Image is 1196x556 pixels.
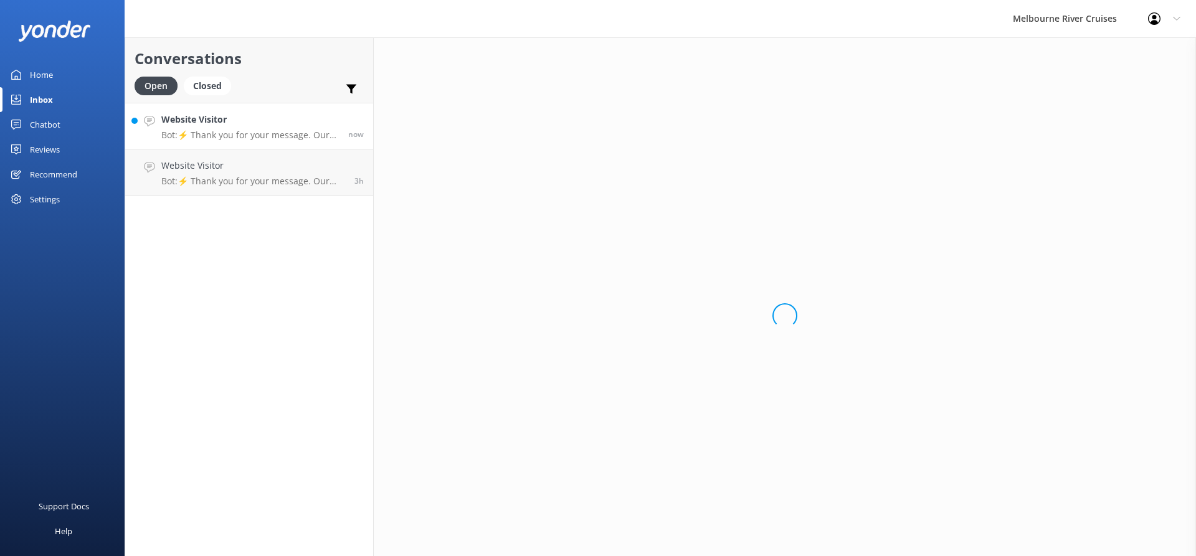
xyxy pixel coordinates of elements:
div: Closed [184,77,231,95]
div: Recommend [30,162,77,187]
span: 02:11pm 12-Aug-2025 (UTC +10:00) Australia/Sydney [348,129,364,139]
div: Inbox [30,87,53,112]
p: Bot: ⚡ Thank you for your message. Our office hours are Mon - Fri 9.30am - 5pm. We'll get back to... [161,176,345,187]
div: Help [55,519,72,544]
a: Closed [184,78,237,92]
div: Reviews [30,137,60,162]
div: Settings [30,187,60,212]
img: yonder-white-logo.png [19,21,90,41]
p: Bot: ⚡ Thank you for your message. Our office hours are Mon - Fri 9.30am - 5pm. We'll get back to... [161,130,339,141]
h4: Website Visitor [161,159,345,172]
span: 10:48am 12-Aug-2025 (UTC +10:00) Australia/Sydney [354,176,364,186]
a: Website VisitorBot:⚡ Thank you for your message. Our office hours are Mon - Fri 9.30am - 5pm. We'... [125,103,373,149]
a: Open [135,78,184,92]
div: Home [30,62,53,87]
a: Website VisitorBot:⚡ Thank you for your message. Our office hours are Mon - Fri 9.30am - 5pm. We'... [125,149,373,196]
h2: Conversations [135,47,364,70]
div: Chatbot [30,112,60,137]
h4: Website Visitor [161,113,339,126]
div: Open [135,77,178,95]
div: Support Docs [39,494,89,519]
